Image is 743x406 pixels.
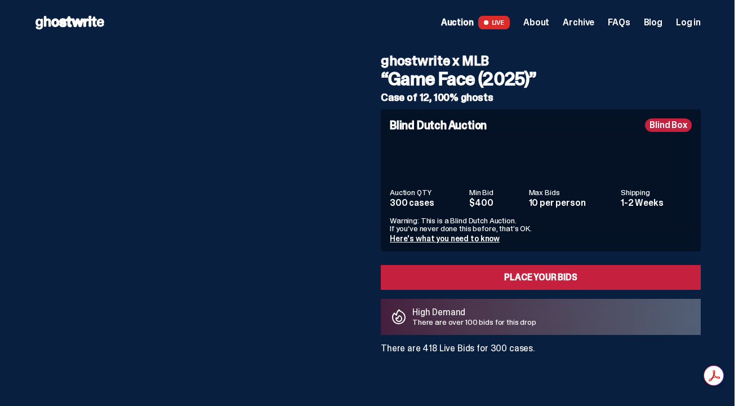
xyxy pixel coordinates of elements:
[482,141,501,149] span: SECS
[441,16,510,29] a: Auction LIVE
[563,18,594,27] a: Archive
[421,141,437,149] span: HRS
[381,54,701,68] h4: ghostwrite x MLB
[390,141,408,149] span: DAYS
[529,188,614,196] dt: Max Bids
[645,118,692,132] div: Blind Box
[381,70,701,88] h3: “Game Face (2025)”
[412,308,536,317] p: High Demand
[390,188,462,196] dt: Auction QTY
[644,18,662,27] a: Blog
[381,91,493,104] span: Case of 12, 100% ghosts
[381,344,701,353] p: There are 418 Live Bids for 300 cases.
[469,188,522,196] dt: Min Bid
[390,120,487,131] h4: Blind Dutch Auction
[676,18,701,27] a: Log in
[608,18,630,27] a: FAQs
[450,141,468,149] span: MINS
[469,198,522,208] dd: $400
[478,16,510,29] span: LIVE
[621,188,692,196] dt: Shipping
[390,198,462,208] dd: 300 cases
[529,198,614,208] dd: 10 per person
[621,198,692,208] dd: 1-2 Weeks
[390,217,692,232] p: Warning: This is a Blind Dutch Auction. If you’ve never done this before, that’s OK.
[381,265,701,290] a: Place your Bids
[390,233,500,244] a: Here's what you need to know
[412,318,536,326] p: There are over 100 bids for this drop
[523,18,549,27] a: About
[441,18,474,27] span: Auction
